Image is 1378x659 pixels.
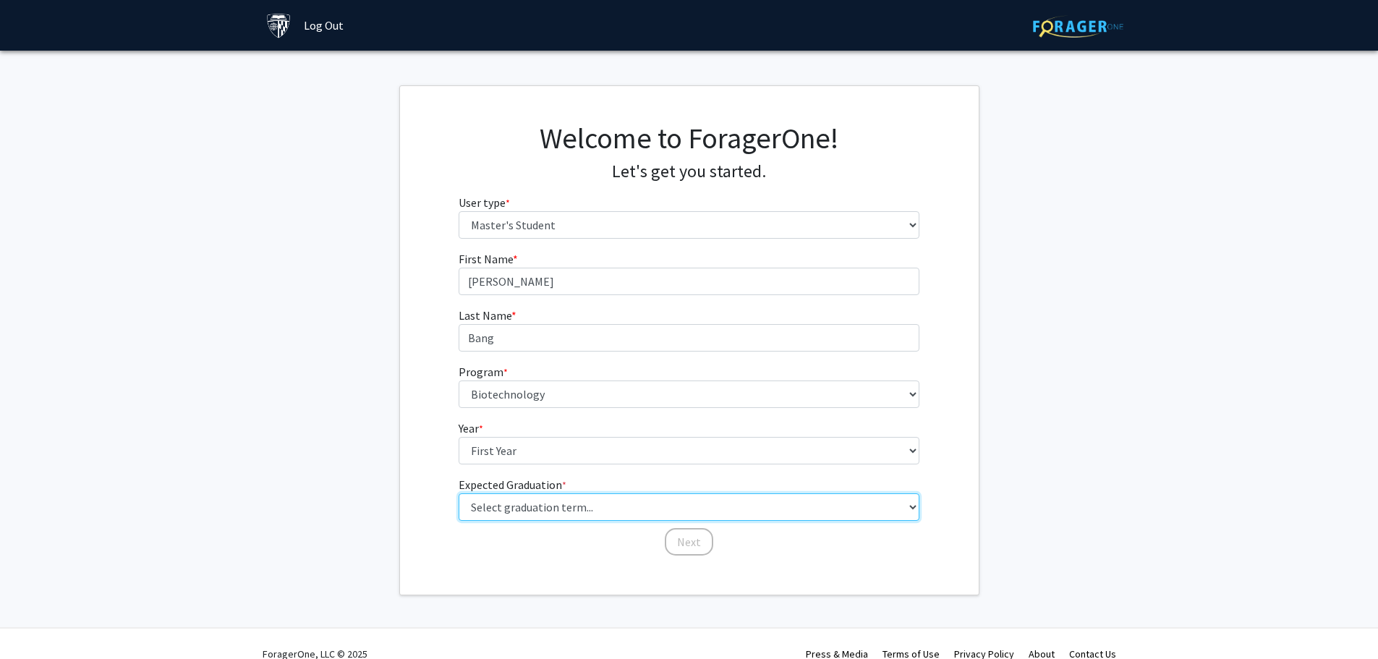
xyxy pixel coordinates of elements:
label: User type [459,194,510,211]
label: Program [459,363,508,380]
img: ForagerOne Logo [1033,15,1123,38]
img: Johns Hopkins University Logo [266,13,292,38]
span: Last Name [459,308,511,323]
label: Year [459,420,483,437]
h4: Let's get you started. [459,161,919,182]
span: First Name [459,252,513,266]
label: Expected Graduation [459,476,566,493]
h1: Welcome to ForagerOne! [459,121,919,156]
iframe: Chat [11,594,61,648]
button: Next [665,528,713,556]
